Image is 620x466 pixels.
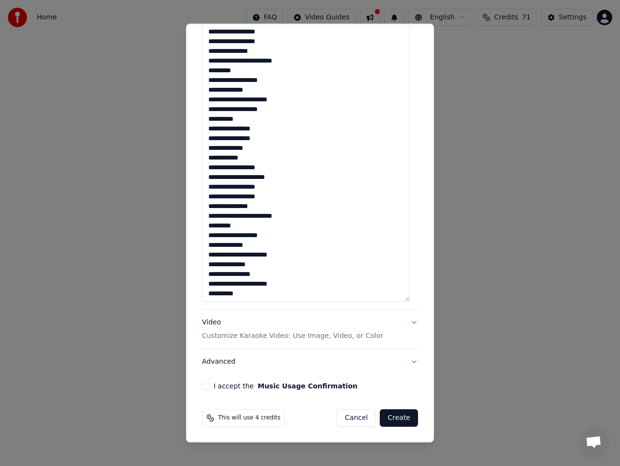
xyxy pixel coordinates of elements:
div: Video [202,318,383,341]
button: Create [380,409,418,427]
button: Advanced [202,349,418,374]
button: VideoCustomize Karaoke Video: Use Image, Video, or Color [202,310,418,349]
label: I accept the [214,383,357,389]
span: This will use 4 credits [218,414,280,422]
p: Customize Karaoke Video: Use Image, Video, or Color [202,331,383,341]
button: Cancel [337,409,376,427]
button: I accept the [258,383,357,389]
